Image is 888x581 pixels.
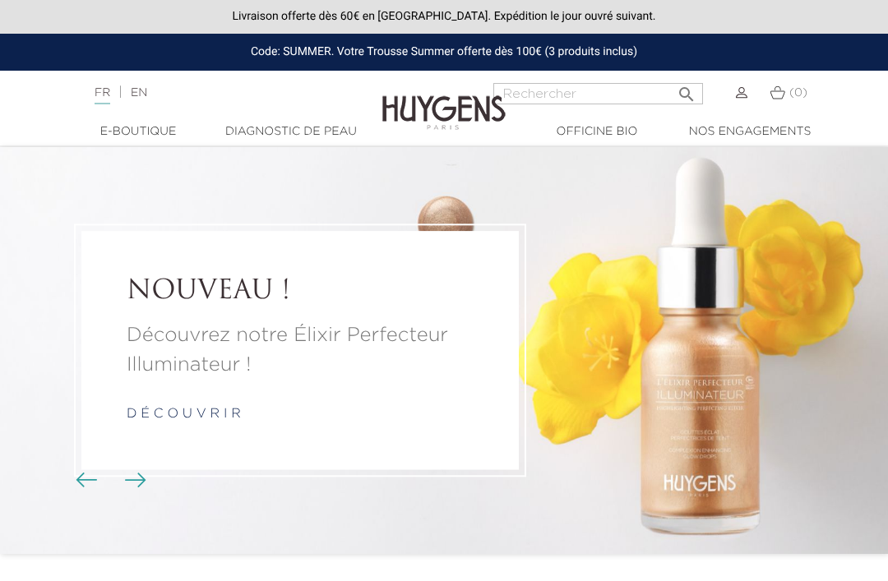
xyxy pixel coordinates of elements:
i:  [677,80,696,99]
span: (0) [789,87,807,99]
a: E-Boutique [62,123,215,141]
a: Nos engagements [673,123,826,141]
div: Boutons du carrousel [82,468,136,493]
img: Huygens [382,69,506,132]
div: | [86,83,358,103]
button:  [672,78,701,100]
a: NOUVEAU ! [127,277,474,308]
a: Diagnostic de peau [215,123,368,141]
a: Officine Bio [520,123,673,141]
a: EN [131,87,147,99]
a: Découvrez notre Élixir Perfecteur Illuminateur ! [127,320,474,380]
a: FR [95,87,110,104]
input: Rechercher [493,83,703,104]
a: d é c o u v r i r [127,408,241,421]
